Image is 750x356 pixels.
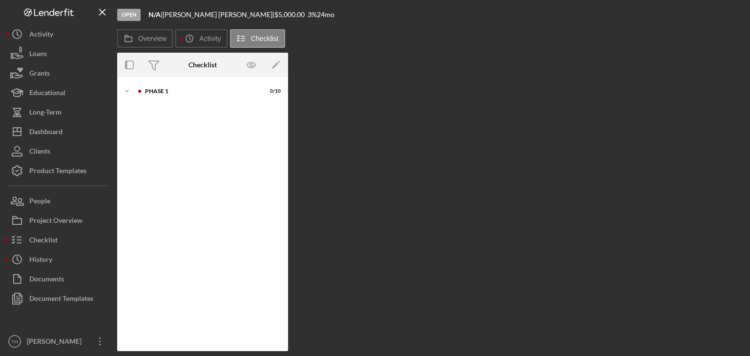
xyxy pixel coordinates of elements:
text: TM [11,339,18,344]
div: [PERSON_NAME] [PERSON_NAME] | [163,11,274,19]
div: Activity [29,24,53,46]
button: Grants [5,63,112,83]
div: [PERSON_NAME] [24,332,88,354]
div: Checklist [29,230,58,252]
div: Open [117,9,141,21]
button: Product Templates [5,161,112,180]
div: Grants [29,63,50,85]
button: Activity [5,24,112,44]
div: Dashboard [29,122,62,144]
button: Long-Term [5,102,112,122]
button: Activity [175,29,227,48]
div: Long-Term [29,102,62,124]
b: N/A [148,10,161,19]
label: Overview [138,35,167,42]
div: Document Templates [29,289,93,311]
button: Dashboard [5,122,112,141]
div: | [148,11,163,19]
button: People [5,191,112,211]
div: 3 % [308,11,317,19]
button: Loans [5,44,112,63]
iframe: Intercom live chat [717,313,740,336]
label: Activity [199,35,221,42]
div: Product Templates [29,161,86,183]
div: Clients [29,141,50,163]
button: Documents [5,269,112,289]
button: Checklist [5,230,112,250]
div: Loans [29,44,47,66]
div: Documents [29,269,64,291]
div: $5,000.00 [274,11,308,19]
button: Educational [5,83,112,102]
button: Clients [5,141,112,161]
button: TM[PERSON_NAME] [5,332,112,351]
div: Phase 1 [145,88,256,94]
button: Checklist [230,29,285,48]
button: Document Templates [5,289,112,308]
div: Checklist [188,61,217,69]
button: History [5,250,112,269]
div: History [29,250,52,272]
div: People [29,191,50,213]
div: Project Overview [29,211,83,233]
button: Overview [117,29,173,48]
label: Checklist [251,35,279,42]
div: Educational [29,83,65,105]
div: 24 mo [317,11,334,19]
button: Project Overview [5,211,112,230]
div: 0 / 10 [263,88,281,94]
